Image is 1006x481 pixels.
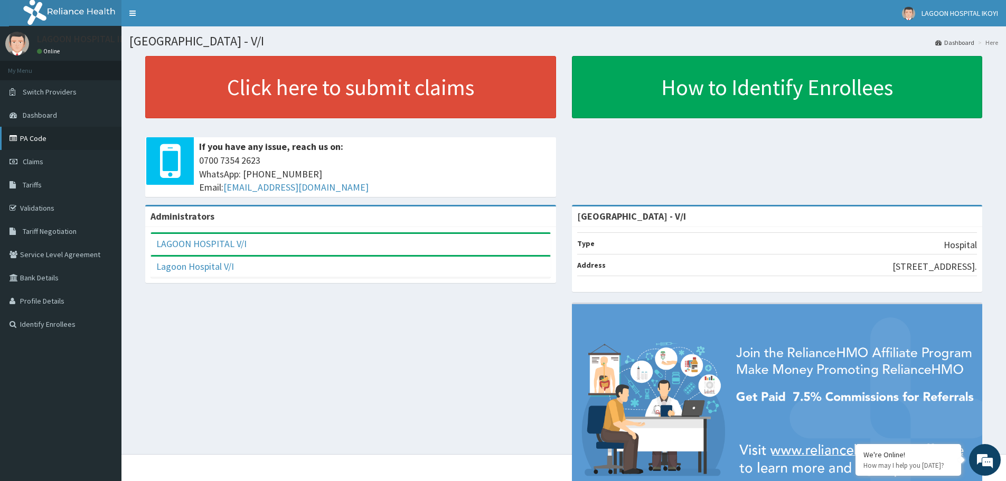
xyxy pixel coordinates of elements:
p: LAGOON HOSPITAL IKOYI [37,34,139,44]
b: Administrators [151,210,214,222]
p: How may I help you today? [863,461,953,470]
b: Type [577,239,595,248]
textarea: Type your message and hit 'Enter' [5,288,201,325]
div: Chat with us now [55,59,177,73]
img: d_794563401_company_1708531726252_794563401 [20,53,43,79]
div: We're Online! [863,450,953,459]
b: If you have any issue, reach us on: [199,140,343,153]
div: Minimize live chat window [173,5,199,31]
img: User Image [5,32,29,55]
img: User Image [902,7,915,20]
a: Online [37,48,62,55]
a: Dashboard [935,38,974,47]
span: We're online! [61,133,146,240]
a: Click here to submit claims [145,56,556,118]
a: LAGOON HOSPITAL V/I [156,238,247,250]
a: [EMAIL_ADDRESS][DOMAIN_NAME] [223,181,369,193]
span: Tariffs [23,180,42,190]
span: Dashboard [23,110,57,120]
span: 0700 7354 2623 WhatsApp: [PHONE_NUMBER] Email: [199,154,551,194]
h1: [GEOGRAPHIC_DATA] - V/I [129,34,998,48]
li: Here [975,38,998,47]
a: Lagoon Hospital V/I [156,260,234,272]
span: Tariff Negotiation [23,227,77,236]
b: Address [577,260,606,270]
span: Claims [23,157,43,166]
span: Switch Providers [23,87,77,97]
p: Hospital [944,238,977,252]
strong: [GEOGRAPHIC_DATA] - V/I [577,210,686,222]
a: How to Identify Enrollees [572,56,983,118]
p: [STREET_ADDRESS]. [892,260,977,273]
span: LAGOON HOSPITAL IKOYI [922,8,998,18]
